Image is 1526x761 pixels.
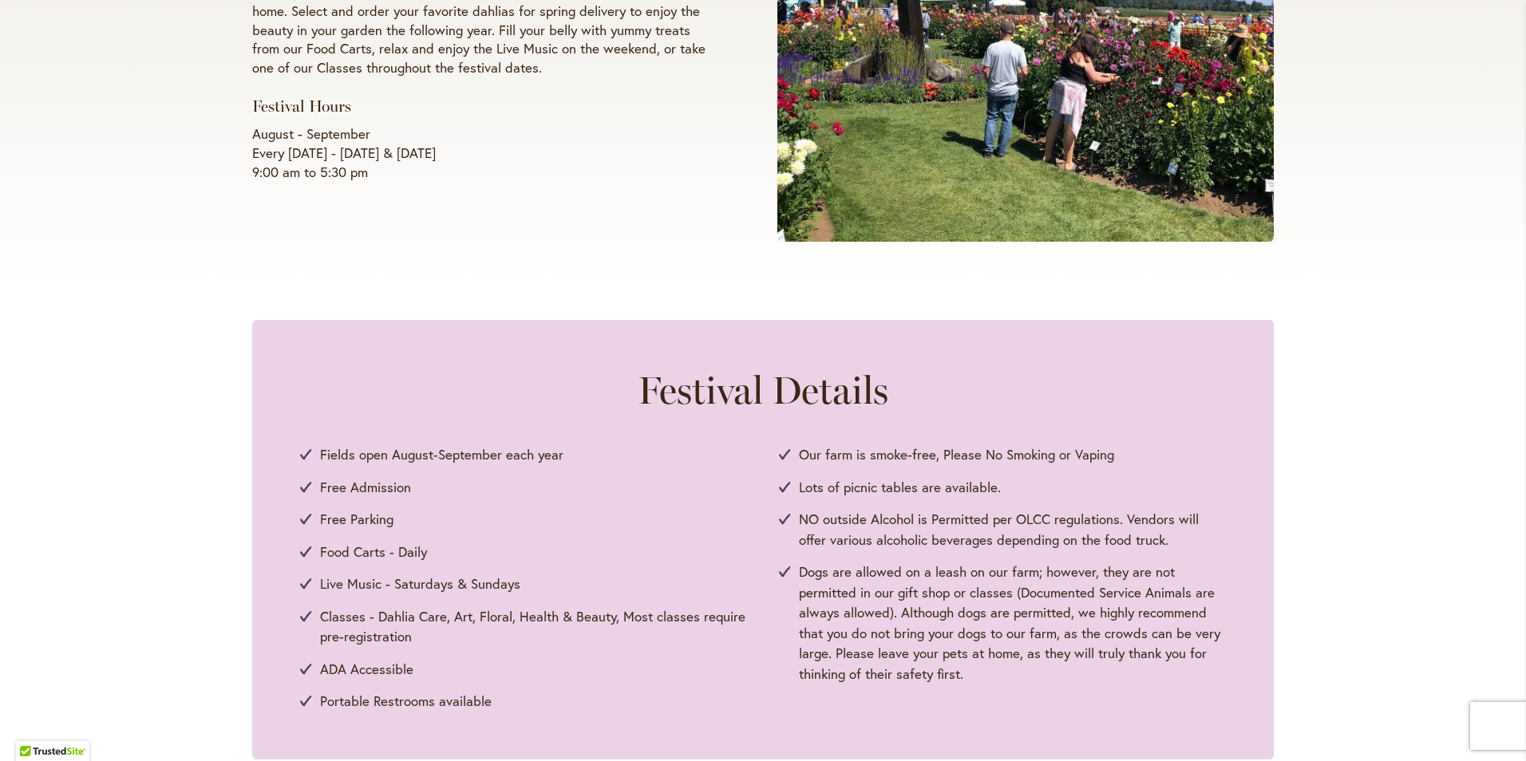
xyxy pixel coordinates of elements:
span: Food Carts - Daily [320,542,427,562]
span: Lots of picnic tables are available. [799,477,1001,498]
span: Free Admission [320,477,411,498]
span: Classes - Dahlia Care, Art, Floral, Health & Beauty, Most classes require pre-registration [320,606,747,647]
span: Live Music - Saturdays & Sundays [320,574,520,594]
span: Fields open August-September each year [320,444,563,465]
span: Portable Restrooms available [320,691,492,712]
span: ADA Accessible [320,659,413,680]
span: Dogs are allowed on a leash on our farm; however, they are not permitted in our gift shop or clas... [799,562,1226,684]
span: NO outside Alcohol is Permitted per OLCC regulations. Vendors will offer various alcoholic bevera... [799,509,1226,550]
h2: Festival Details [300,368,1226,412]
span: Free Parking [320,509,393,530]
h3: Festival Hours [252,97,717,116]
span: Our farm is smoke-free, Please No Smoking or Vaping [799,444,1114,465]
p: August - September Every [DATE] - [DATE] & [DATE] 9:00 am to 5:30 pm [252,124,717,182]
